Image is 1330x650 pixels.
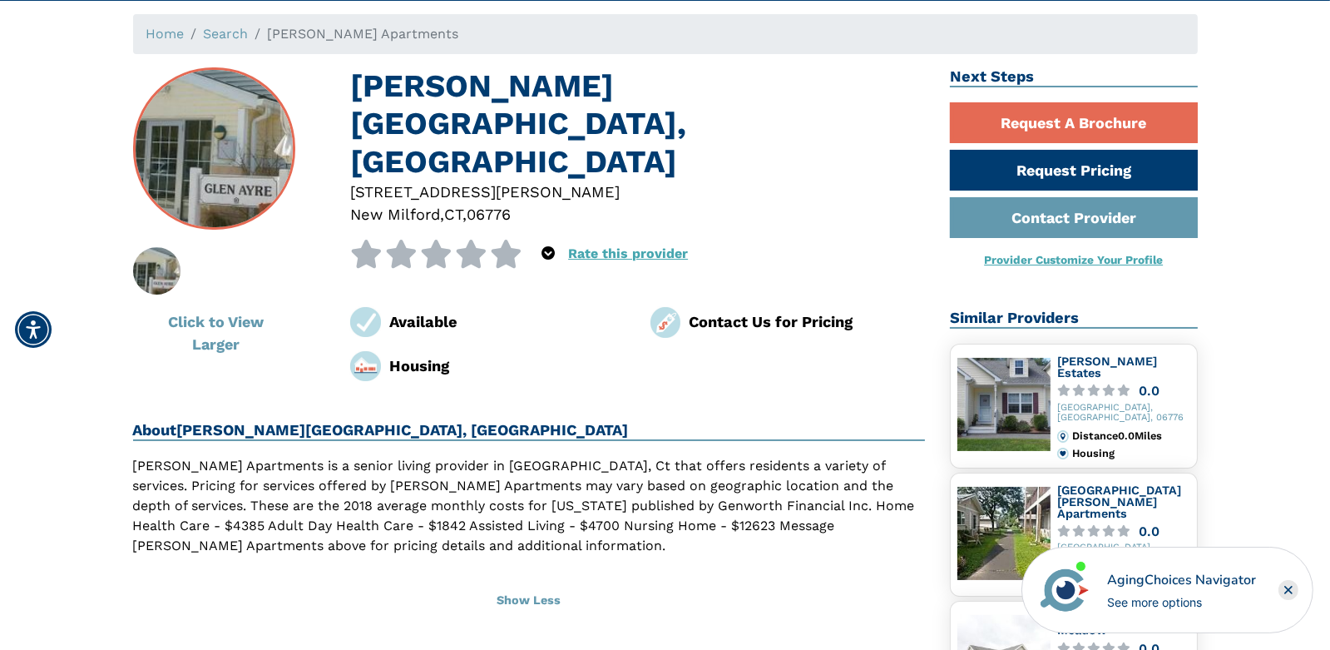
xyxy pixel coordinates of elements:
img: avatar [1036,562,1093,618]
h2: Similar Providers [950,309,1198,329]
div: Popover trigger [541,240,555,268]
a: Provider Customize Your Profile [984,253,1163,266]
span: CT [444,206,462,223]
a: Search [204,26,249,42]
div: [STREET_ADDRESS][PERSON_NAME] [350,181,925,203]
a: [GEOGRAPHIC_DATA][PERSON_NAME] Apartments [1057,484,1181,519]
a: Contact Provider [950,197,1198,238]
button: Show Less [133,583,926,619]
a: Request Pricing [950,150,1198,191]
div: Contact Us for Pricing [689,310,925,333]
div: [GEOGRAPHIC_DATA], [GEOGRAPHIC_DATA], 06776 [1057,543,1190,564]
button: Click to View Larger [133,301,299,365]
img: Glen Ayre Apartments, New Milford CT [115,247,199,295]
h1: [PERSON_NAME][GEOGRAPHIC_DATA], [GEOGRAPHIC_DATA] [350,67,925,181]
span: New Milford [350,206,440,223]
div: 06776 [467,203,511,226]
div: See more options [1107,593,1256,611]
div: Available [389,310,625,333]
div: Close [1278,580,1298,600]
h2: About [PERSON_NAME][GEOGRAPHIC_DATA], [GEOGRAPHIC_DATA] [133,421,926,441]
a: [PERSON_NAME] Estates [1057,355,1157,380]
p: [PERSON_NAME] Apartments is a senior living provider in [GEOGRAPHIC_DATA], Ct that offers residen... [133,456,926,556]
img: distance.svg [1057,430,1069,442]
span: [PERSON_NAME] Apartments [268,26,459,42]
a: 0.0 [1057,385,1190,397]
a: Home [146,26,185,42]
div: [GEOGRAPHIC_DATA], [GEOGRAPHIC_DATA], 06776 [1057,403,1190,424]
div: Distance 0.0 Miles [1072,430,1189,442]
nav: breadcrumb [133,14,1198,54]
a: Rate this provider [568,246,688,261]
img: Glen Ayre Apartments, New Milford CT [134,69,294,229]
div: Housing [1072,448,1189,459]
a: 0.0 [1057,525,1190,538]
span: , [440,206,444,223]
div: AgingChoices Navigator [1107,570,1256,590]
h2: Next Steps [950,67,1198,87]
div: Housing [389,355,625,377]
a: Request A Brochure [950,102,1198,143]
img: primary.svg [1057,448,1069,459]
span: , [462,206,467,223]
div: 0.0 [1139,385,1159,397]
div: Accessibility Menu [15,311,52,348]
div: 0.0 [1139,525,1159,538]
